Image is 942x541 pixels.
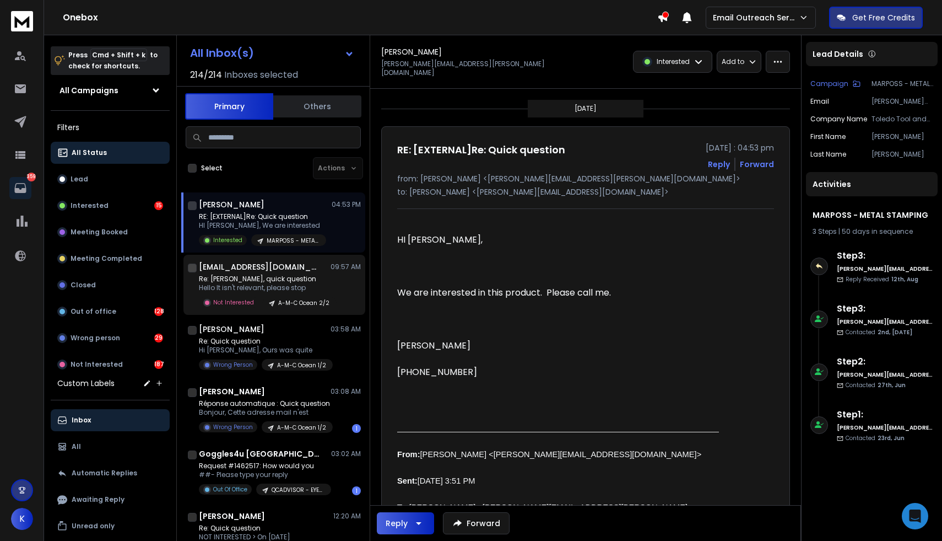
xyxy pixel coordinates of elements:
p: 09:57 AM [331,263,361,271]
p: Interested [213,236,242,244]
button: Lead [51,168,170,190]
h1: [PERSON_NAME] [199,386,265,397]
p: Interested [657,57,690,66]
p: Contacted [846,381,906,389]
button: Others [273,94,361,119]
p: Not Interested [213,298,254,307]
p: Wrong Person [213,423,253,431]
h6: [PERSON_NAME][EMAIL_ADDRESS][DOMAIN_NAME] [837,424,933,432]
span: 214 / 214 [190,68,222,82]
div: Activities [806,172,938,196]
button: Campaign [810,79,860,88]
h6: Step 3 : [837,302,933,315]
h6: [PERSON_NAME][EMAIL_ADDRESS][DOMAIN_NAME] [837,265,933,273]
button: Meeting Completed [51,248,170,270]
span: 2nd, [DATE] [878,328,912,336]
p: Press to check for shortcuts. [68,50,158,72]
div: Reply [386,518,408,529]
p: 03:58 AM [331,325,361,334]
p: Wrong person [71,334,120,342]
p: Hi [PERSON_NAME], Ours was quite [199,346,331,355]
p: Request #1462517: How would you [199,462,331,470]
p: A-M-C Ocean 2/2 [278,299,329,307]
div: 15 [154,201,163,210]
button: Reply [377,512,434,534]
p: 03:02 AM [331,449,361,458]
h1: Onebox [63,11,657,24]
span: 23rd, Jun [878,434,905,442]
p: HI [PERSON_NAME], We are interested [199,221,326,230]
p: Wrong Person [213,361,253,369]
button: All Campaigns [51,79,170,101]
p: Re: Quick question [199,337,331,346]
p: All [72,442,81,451]
button: Meeting Booked [51,221,170,243]
p: Réponse automatique : Quick question [199,399,331,408]
p: [DATE] [575,104,597,113]
div: 29 [154,334,163,342]
button: Forward [443,512,510,534]
h1: [EMAIL_ADDRESS][DOMAIN_NAME] [199,261,320,272]
button: Awaiting Reply [51,489,170,511]
p: Bonjour, Cette adresse mail n'est [199,408,331,417]
p: [PERSON_NAME] [871,132,933,141]
button: Primary [185,93,273,120]
p: Get Free Credits [852,12,915,23]
h1: [PERSON_NAME] [381,46,442,57]
p: ##- Please type your reply [199,470,331,479]
button: Inbox [51,409,170,431]
p: Closed [71,281,96,290]
button: K [11,508,33,530]
button: Interested15 [51,195,170,217]
button: Automatic Replies [51,462,170,484]
p: 04:53 PM [332,200,361,209]
p: [PERSON_NAME][EMAIL_ADDRESS][PERSON_NAME][DOMAIN_NAME] [381,60,582,77]
h6: Step 3 : [837,249,933,263]
p: Interested [71,201,109,210]
p: Out Of Office [213,485,247,494]
span: 3 Steps [813,227,837,236]
p: HI [PERSON_NAME], [397,233,719,247]
p: A-M-C Ocean 1/2 [277,424,326,432]
h1: All Inbox(s) [190,47,254,58]
button: Get Free Credits [829,7,923,29]
p: Email Outreach Service [713,12,799,23]
h1: RE: [EXTERNAL]Re: Quick question [397,142,565,158]
p: Contacted [846,328,912,336]
p: 03:08 AM [331,387,361,396]
p: Company Name [810,115,867,124]
p: Toledo Tool and Die [871,115,933,124]
h1: Goggles4u [GEOGRAPHIC_DATA] [199,448,320,459]
p: A-M-C Ocean 1/2 [277,361,326,369]
p: We are interested in this product. Please call me. [397,286,719,299]
p: Meeting Booked [71,228,128,237]
h3: Inboxes selected [224,68,298,82]
p: Email [810,97,829,106]
h6: [PERSON_NAME][EMAIL_ADDRESS][DOMAIN_NAME] [837,371,933,379]
p: Automatic Replies [72,469,137,478]
span: From: [397,450,420,459]
p: Lead [71,175,88,184]
button: Unread only [51,515,170,537]
p: Re: Quick question [199,524,331,533]
button: All Status [51,142,170,164]
p: Not Interested [71,360,123,369]
p: [PERSON_NAME] [871,150,933,159]
label: Select [201,164,223,173]
b: Sent: [397,476,418,485]
div: 187 [154,360,163,369]
p: Last Name [810,150,846,159]
p: Out of office [71,307,116,316]
p: 359 [27,173,36,181]
div: 1 [352,424,361,433]
h6: Step 1 : [837,408,933,421]
p: [PERSON_NAME] [397,339,719,352]
p: [PERSON_NAME][EMAIL_ADDRESS][PERSON_NAME][DOMAIN_NAME] [871,97,933,106]
p: to: [PERSON_NAME] <[PERSON_NAME][EMAIL_ADDRESS][DOMAIN_NAME]> [397,186,774,197]
span: 27th, Jun [878,381,906,389]
div: 128 [154,307,163,316]
p: MARPOSS - METAL STAMPING [871,79,933,88]
h1: [PERSON_NAME] [199,324,264,335]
